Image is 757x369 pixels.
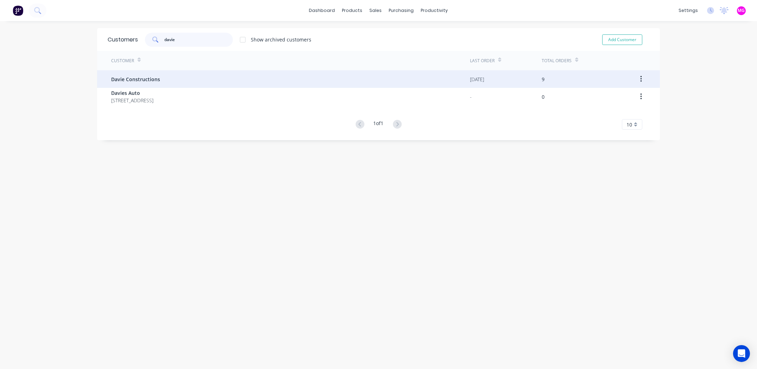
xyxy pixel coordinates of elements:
div: 0 [542,93,545,101]
div: 1 of 1 [374,119,384,130]
div: Customers [108,35,138,44]
img: Factory [13,5,23,16]
span: 10 [626,121,632,128]
a: dashboard [306,5,339,16]
input: Search customers... [165,33,233,47]
div: Open Intercom Messenger [733,345,750,362]
span: Davie Constructions [111,76,160,83]
div: Total Orders [542,58,572,64]
div: Show archived customers [251,36,311,43]
span: MG [738,7,745,14]
button: Add Customer [602,34,642,45]
span: [STREET_ADDRESS] [111,97,153,104]
div: [DATE] [470,76,484,83]
div: purchasing [386,5,418,16]
div: products [339,5,366,16]
div: settings [675,5,701,16]
div: 9 [542,76,545,83]
div: Last Order [470,58,495,64]
div: sales [366,5,386,16]
div: - [470,93,472,101]
div: Customer [111,58,134,64]
span: Davies Auto [111,89,153,97]
div: productivity [418,5,452,16]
